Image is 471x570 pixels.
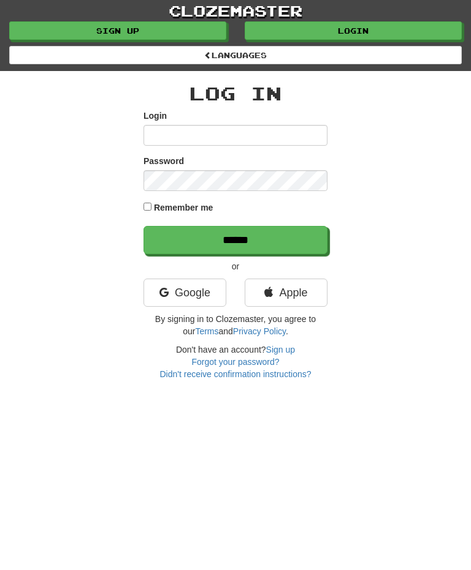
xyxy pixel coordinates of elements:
a: Login [245,21,462,40]
a: Languages [9,46,462,64]
label: Password [144,155,184,167]
label: Remember me [154,201,213,214]
a: Sign up [9,21,226,40]
a: Privacy Policy [233,326,286,336]
div: Don't have an account? [144,343,327,380]
p: or [144,260,327,272]
p: By signing in to Clozemaster, you agree to our and . [144,313,327,337]
a: Sign up [266,345,295,354]
label: Login [144,110,167,122]
a: Apple [245,279,327,307]
a: Didn't receive confirmation instructions? [159,369,311,379]
a: Terms [195,326,218,336]
a: Forgot your password? [191,357,279,367]
h2: Log In [144,83,327,103]
a: Google [144,279,226,307]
